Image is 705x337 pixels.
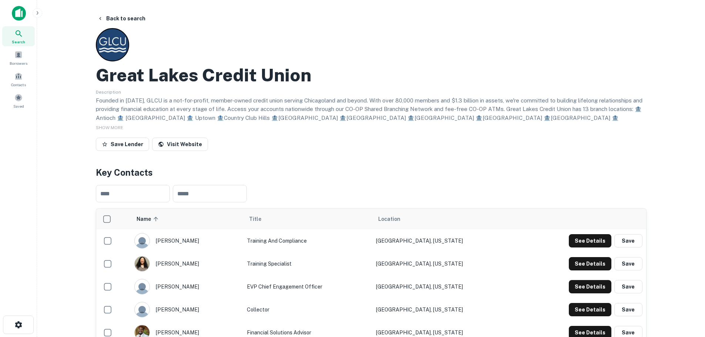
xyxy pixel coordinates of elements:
span: Name [137,215,161,223]
td: Training Specialist [243,252,372,275]
img: capitalize-icon.png [12,6,26,21]
a: Contacts [2,69,35,89]
button: Save [614,257,642,270]
span: Location [378,215,400,223]
img: 1692974140106 [135,256,150,271]
td: Training and Compliance [243,229,372,252]
button: Save [614,303,642,316]
button: Save [614,280,642,293]
button: Back to search [94,12,148,25]
img: 9c8pery4andzj6ohjkjp54ma2 [135,302,150,317]
h4: Key Contacts [96,166,647,179]
img: 9c8pery4andzj6ohjkjp54ma2 [135,279,150,294]
span: Search [12,39,25,45]
th: Name [131,209,243,229]
a: Borrowers [2,48,35,68]
td: [GEOGRAPHIC_DATA], [US_STATE] [372,229,520,252]
td: [GEOGRAPHIC_DATA], [US_STATE] [372,298,520,321]
div: [PERSON_NAME] [134,302,239,317]
th: Location [372,209,520,229]
span: SHOW MORE [96,125,123,130]
button: Save Lender [96,138,149,151]
a: Saved [2,91,35,111]
button: See Details [569,303,611,316]
div: [PERSON_NAME] [134,233,239,249]
div: [PERSON_NAME] [134,256,239,272]
button: Save [614,234,642,247]
td: [GEOGRAPHIC_DATA], [US_STATE] [372,275,520,298]
td: [GEOGRAPHIC_DATA], [US_STATE] [372,252,520,275]
span: Borrowers [10,60,27,66]
button: See Details [569,280,611,293]
span: Title [249,215,271,223]
h2: Great Lakes Credit Union [96,64,311,86]
p: Founded in [DATE], GLCU is a not-for-profit, member-owned credit union serving Chicagoland and be... [96,96,647,148]
img: 9c8pery4andzj6ohjkjp54ma2 [135,233,150,248]
button: See Details [569,234,611,247]
a: Search [2,26,35,46]
th: Title [243,209,372,229]
button: See Details [569,257,611,270]
div: [PERSON_NAME] [134,279,239,294]
a: Visit Website [152,138,208,151]
iframe: Chat Widget [668,278,705,313]
span: Saved [13,103,24,109]
td: Collector [243,298,372,321]
span: Contacts [11,82,26,88]
td: EVP Chief Engagement Officer [243,275,372,298]
span: Description [96,90,121,95]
